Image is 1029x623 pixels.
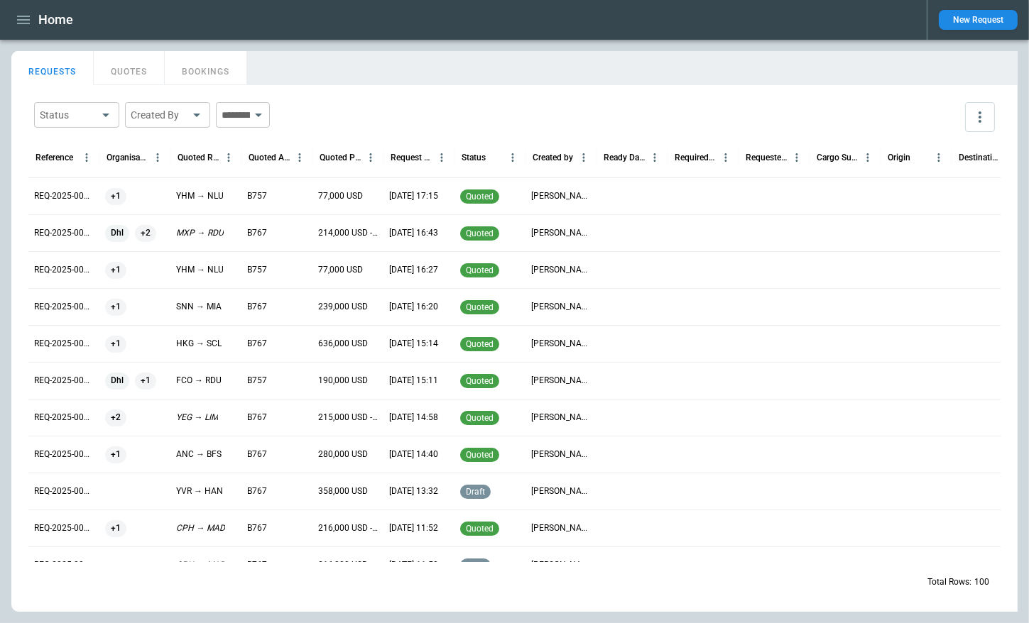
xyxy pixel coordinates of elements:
p: 05/09/2025 17:15 [389,190,438,202]
p: REQ-2025-003697 [34,485,94,497]
button: Cargo Summary column menu [859,148,877,167]
p: 77,000 USD [318,190,363,202]
span: quoted [463,302,496,312]
p: YVR → HAN [176,485,223,497]
p: REQ-2025-003701 [34,338,94,350]
p: Kenneth Wong [531,227,591,239]
button: Request Created At (UTC-04:00) column menu [432,148,451,167]
div: Created by [533,153,573,162]
span: quoted [463,450,496,460]
span: +2 [135,215,156,251]
div: Requested Route [746,153,788,162]
p: YHM → NLU [176,190,224,202]
span: quoted [463,228,496,238]
p: REQ-2025-003702 [34,301,94,313]
p: REQ-2025-003699 [34,412,94,424]
p: REQ-2025-003703 [34,264,94,276]
span: +1 [105,326,126,362]
p: MXP → RDU [176,227,224,239]
p: B767 [247,522,267,534]
span: +2 [105,399,126,436]
p: 05/09/2025 14:40 [389,448,438,461]
button: Quoted Aircraft column menu [290,148,309,167]
p: 100 [974,576,989,588]
button: Destination column menu [1001,148,1019,167]
div: Ready Date & Time (UTC-04:00) [604,153,646,162]
p: YHM → NLU [176,264,224,276]
p: 358,000 USD [318,485,368,497]
p: Kenneth Wong [531,338,591,350]
p: CPH → MAD [176,522,225,534]
p: REQ-2025-003700 [34,375,94,387]
p: FCO → RDU [176,375,222,387]
p: HKG → SCL [176,338,222,350]
span: quoted [463,524,496,534]
div: Created By [131,108,187,122]
div: Organisation [107,153,148,162]
p: 05/09/2025 11:52 [389,522,438,534]
p: Kenneth Wong [531,485,591,497]
p: Jeanie kuk [531,264,591,276]
h1: Home [38,11,73,28]
p: B757 [247,190,267,202]
p: B767 [247,412,267,424]
button: REQUESTS [11,51,94,85]
p: 05/09/2025 15:14 [389,338,438,350]
p: REQ-2025-003696 [34,522,94,534]
p: Kenneth Wong [531,375,591,387]
div: Quoted Route [178,153,219,162]
p: Total Rows: [927,576,971,588]
span: quoted [463,413,496,423]
p: B757 [247,375,267,387]
span: Dhl [105,215,129,251]
p: B757 [247,264,267,276]
button: Quoted Price column menu [361,148,380,167]
button: Created by column menu [575,148,593,167]
p: REQ-2025-003704 [34,227,94,239]
p: 636,000 USD [318,338,368,350]
p: 215,000 USD - 238,000 USD [318,412,378,424]
p: Kenneth Wong [531,412,591,424]
p: 05/09/2025 16:43 [389,227,438,239]
p: 239,000 USD [318,301,368,313]
p: 05/09/2025 15:11 [389,375,438,387]
div: Quoted Price [320,153,361,162]
button: Quoted Route column menu [219,148,238,167]
div: Status [40,108,97,122]
div: Reference [36,153,73,162]
p: 280,000 USD [318,448,368,461]
p: 216,000 USD - 294,000 USD [318,522,378,534]
p: B767 [247,338,267,350]
span: +1 [105,252,126,288]
span: +1 [105,510,126,546]
p: B767 [247,448,267,461]
p: REQ-2025-003705 [34,190,94,202]
p: Jeanie kuk [531,301,591,313]
div: Status [462,153,486,162]
span: +1 [105,178,126,214]
p: 05/09/2025 13:32 [389,485,438,497]
p: YEG → LIM [176,412,218,424]
div: Destination [959,153,1001,162]
p: B767 [247,227,267,239]
div: Request Created At (UTC-04:00) [391,153,432,162]
p: 190,000 USD [318,375,368,387]
span: Dhl [105,363,129,399]
span: +1 [135,363,156,399]
span: quoted [463,265,496,275]
span: draft [463,487,488,497]
p: Kenneth Wong [531,190,591,202]
button: BOOKINGS [165,51,247,85]
span: quoted [463,376,496,386]
button: Ready Date & Time (UTC-04:00) column menu [646,148,664,167]
p: ANC → BFS [176,448,222,461]
p: B767 [247,301,267,313]
span: +1 [105,436,126,473]
p: Kenneth Wong [531,448,591,461]
button: Requested Route column menu [788,148,806,167]
p: 77,000 USD [318,264,363,276]
p: B767 [247,485,267,497]
span: +1 [105,289,126,325]
button: QUOTES [94,51,165,85]
button: Origin column menu [930,148,948,167]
